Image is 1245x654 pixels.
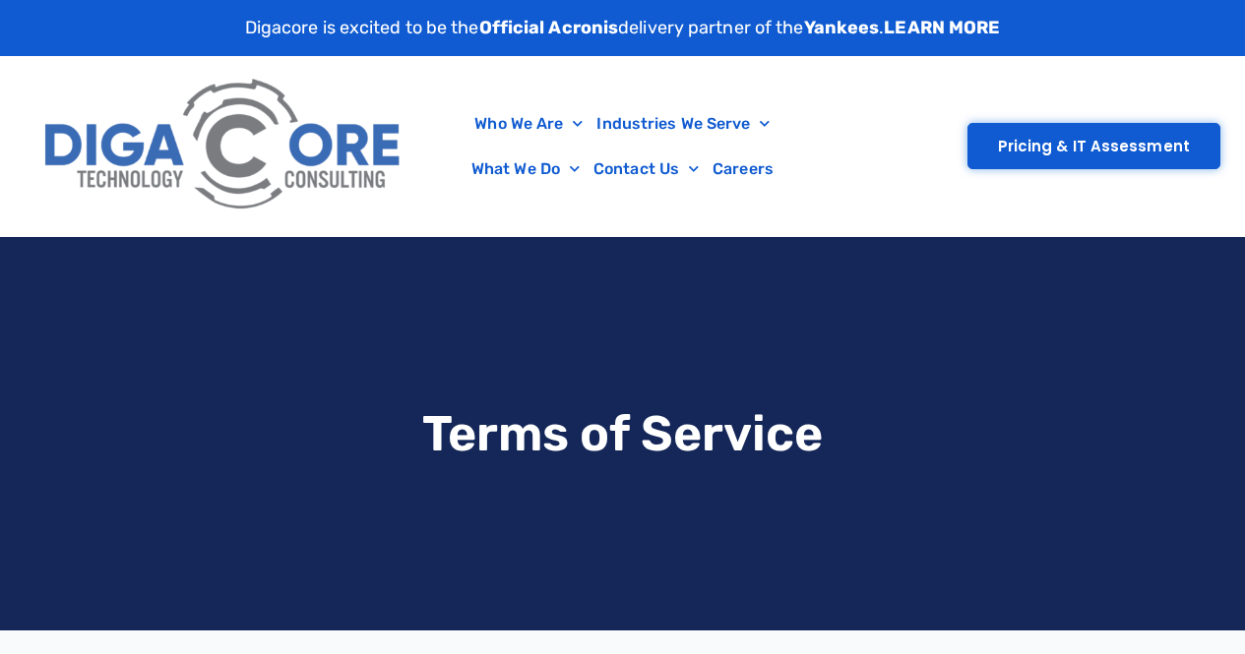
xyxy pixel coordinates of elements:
[587,147,706,192] a: Contact Us
[967,123,1220,169] a: Pricing & IT Assessment
[884,17,1000,38] a: LEARN MORE
[245,15,1001,41] p: Digacore is excited to be the delivery partner of the .
[706,147,780,192] a: Careers
[467,101,590,147] a: Who We Are
[479,17,619,38] strong: Official Acronis
[465,147,587,192] a: What We Do
[423,101,822,192] nav: Menu
[804,17,880,38] strong: Yankees
[422,409,824,458] h1: Terms of Service
[590,101,777,147] a: Industries We Serve
[998,139,1190,153] span: Pricing & IT Assessment
[34,66,413,226] img: Digacore Logo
